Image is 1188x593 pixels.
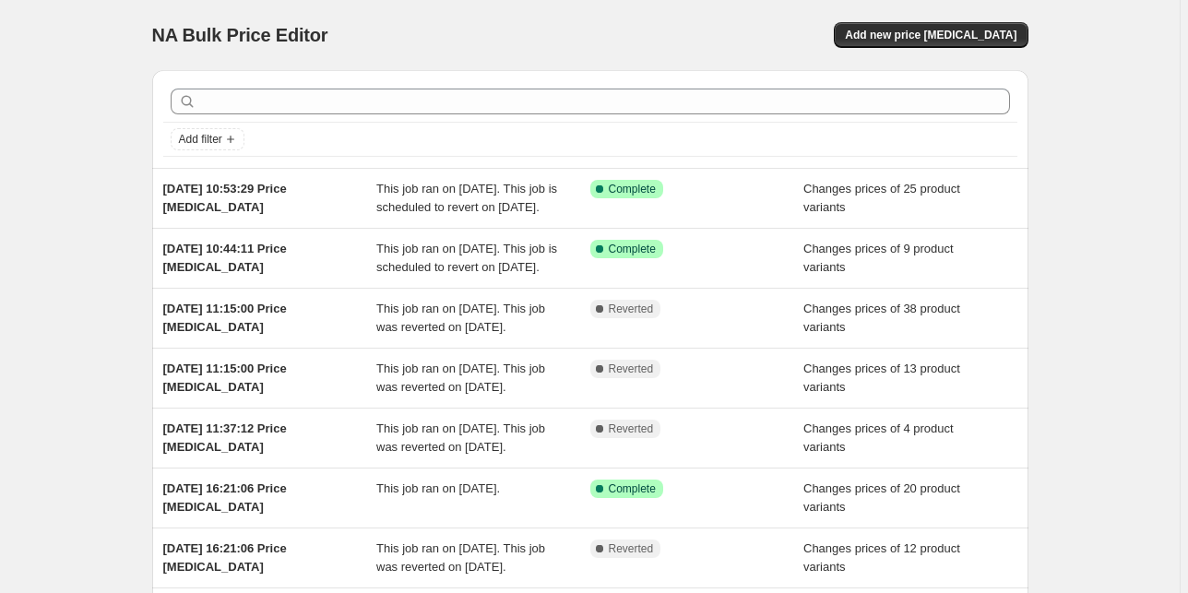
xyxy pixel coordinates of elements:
[376,481,500,495] span: This job ran on [DATE].
[609,242,656,256] span: Complete
[179,132,222,147] span: Add filter
[834,22,1028,48] button: Add new price [MEDICAL_DATA]
[803,242,954,274] span: Changes prices of 9 product variants
[376,182,557,214] span: This job ran on [DATE]. This job is scheduled to revert on [DATE].
[152,25,328,45] span: NA Bulk Price Editor
[609,481,656,496] span: Complete
[163,421,287,454] span: [DATE] 11:37:12 Price [MEDICAL_DATA]
[803,481,960,514] span: Changes prices of 20 product variants
[163,302,287,334] span: [DATE] 11:15:00 Price [MEDICAL_DATA]
[845,28,1016,42] span: Add new price [MEDICAL_DATA]
[163,242,287,274] span: [DATE] 10:44:11 Price [MEDICAL_DATA]
[609,421,654,436] span: Reverted
[163,182,287,214] span: [DATE] 10:53:29 Price [MEDICAL_DATA]
[376,362,545,394] span: This job ran on [DATE]. This job was reverted on [DATE].
[376,541,545,574] span: This job ran on [DATE]. This job was reverted on [DATE].
[803,541,960,574] span: Changes prices of 12 product variants
[163,541,287,574] span: [DATE] 16:21:06 Price [MEDICAL_DATA]
[803,182,960,214] span: Changes prices of 25 product variants
[376,302,545,334] span: This job ran on [DATE]. This job was reverted on [DATE].
[171,128,244,150] button: Add filter
[803,421,954,454] span: Changes prices of 4 product variants
[609,182,656,196] span: Complete
[803,302,960,334] span: Changes prices of 38 product variants
[376,421,545,454] span: This job ran on [DATE]. This job was reverted on [DATE].
[803,362,960,394] span: Changes prices of 13 product variants
[163,481,287,514] span: [DATE] 16:21:06 Price [MEDICAL_DATA]
[163,362,287,394] span: [DATE] 11:15:00 Price [MEDICAL_DATA]
[609,362,654,376] span: Reverted
[609,302,654,316] span: Reverted
[376,242,557,274] span: This job ran on [DATE]. This job is scheduled to revert on [DATE].
[609,541,654,556] span: Reverted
